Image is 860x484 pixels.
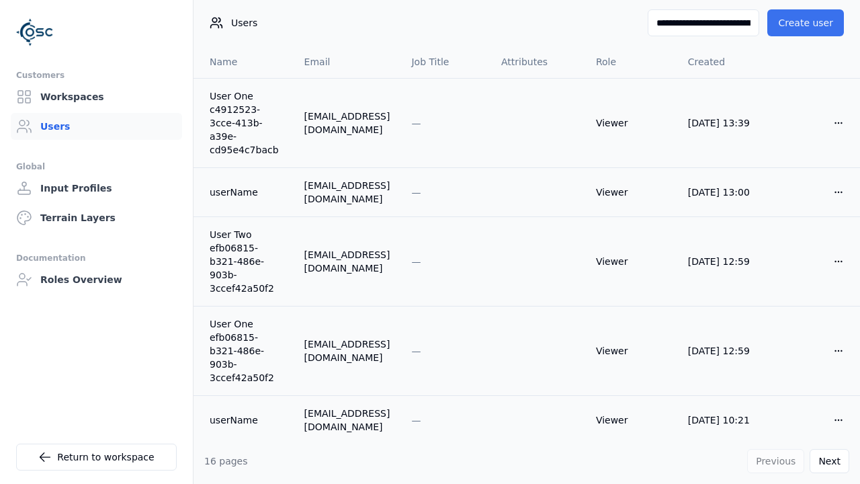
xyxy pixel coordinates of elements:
div: Viewer [596,116,666,130]
th: Created [677,46,770,78]
a: Terrain Layers [11,204,182,231]
img: Logo [16,13,54,51]
div: [EMAIL_ADDRESS][DOMAIN_NAME] [304,248,390,275]
div: [EMAIL_ADDRESS][DOMAIN_NAME] [304,179,390,206]
span: — [411,256,421,267]
div: [EMAIL_ADDRESS][DOMAIN_NAME] [304,337,390,364]
span: 16 pages [204,456,248,467]
a: Workspaces [11,83,182,110]
a: userName [210,413,283,427]
span: — [411,346,421,356]
div: Documentation [16,250,177,266]
div: Viewer [596,255,666,268]
a: userName [210,186,283,199]
a: Return to workspace [16,444,177,471]
div: Viewer [596,186,666,199]
a: User One c4912523-3cce-413b-a39e-cd95e4c7bacb [210,89,283,157]
div: [DATE] 12:59 [688,255,759,268]
th: Job Title [400,46,490,78]
div: [DATE] 10:21 [688,413,759,427]
button: Create user [767,9,844,36]
a: User One efb06815-b321-486e-903b-3ccef42a50f2 [210,317,283,385]
div: Viewer [596,344,666,358]
th: Role [585,46,677,78]
a: Users [11,113,182,140]
span: Users [231,16,257,30]
th: Email [294,46,401,78]
div: [DATE] 12:59 [688,344,759,358]
button: Next [810,449,849,473]
span: — [411,187,421,198]
div: [EMAIL_ADDRESS][DOMAIN_NAME] [304,407,390,434]
span: — [411,415,421,426]
div: [EMAIL_ADDRESS][DOMAIN_NAME] [304,110,390,136]
div: Viewer [596,413,666,427]
th: Attributes [490,46,585,78]
div: [DATE] 13:00 [688,186,759,199]
a: User Two efb06815-b321-486e-903b-3ccef42a50f2 [210,228,283,295]
div: Customers [16,67,177,83]
a: Roles Overview [11,266,182,293]
th: Name [193,46,294,78]
span: — [411,118,421,128]
div: Global [16,159,177,175]
a: Input Profiles [11,175,182,202]
div: [DATE] 13:39 [688,116,759,130]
